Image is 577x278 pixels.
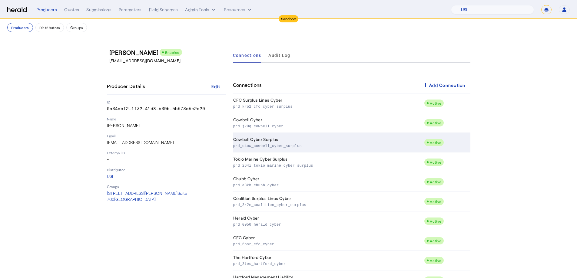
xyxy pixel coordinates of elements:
[233,251,424,270] td: The Hartford Cyber
[206,81,226,92] button: Edit
[36,7,57,13] div: Producers
[149,7,178,13] div: Field Schemas
[233,133,424,152] td: Cowbell Cyber Surplus
[268,48,290,63] a: Audit Log
[233,142,422,149] p: prd_c4ow_cowbell_cyber_surplus
[86,7,111,13] div: Submissions
[233,93,424,113] td: CFC Surplus Lines Cyber
[7,23,33,32] button: Producers
[107,83,148,90] h4: Producer Details
[211,83,220,90] div: Edit
[233,221,422,227] p: prd_0050_herald_cyber
[233,231,424,251] td: CFC Cyber
[64,7,79,13] div: Quotes
[233,152,424,172] td: Tokio Marine Cyber Surplus
[107,116,226,121] p: Name
[224,7,253,13] button: Resources dropdown menu
[430,121,441,125] span: Active
[430,199,441,204] span: Active
[7,7,27,13] img: Herald Logo
[430,239,441,243] span: Active
[233,192,424,211] td: Coalition Surplus Lines Cyber
[66,23,87,32] button: Groups
[279,15,298,22] div: Sandbox
[233,123,422,129] p: prd_jk0g_cowbell_cyber
[35,23,64,32] button: Distributors
[109,48,228,57] h3: [PERSON_NAME]
[107,150,226,155] p: External ID
[233,182,422,188] p: prd_e3kh_chubb_cyber
[430,258,441,263] span: Active
[233,211,424,231] td: Herald Cyber
[107,133,226,138] p: Email
[430,140,441,145] span: Active
[107,167,226,172] p: Distributor
[107,156,226,162] p: -
[422,81,429,89] mat-icon: add
[233,53,261,57] span: Connections
[107,173,226,179] p: USI
[430,160,441,164] span: Active
[233,241,422,247] p: prd_6osr_cfc_cyber
[165,50,180,54] span: Enabled
[233,113,424,133] td: Cowbell Cyber
[417,80,470,90] button: Add Connection
[430,180,441,184] span: Active
[233,260,422,267] p: prd_3tes_hartford_cyber
[430,219,441,223] span: Active
[109,58,228,64] p: [EMAIL_ADDRESS][DOMAIN_NAME]
[233,172,424,192] td: Chubb Cyber
[107,184,226,189] p: Groups
[233,162,422,168] p: prd_264i_tokio_marine_cyber_surplus
[107,139,226,146] p: [EMAIL_ADDRESS][DOMAIN_NAME]
[233,48,261,63] a: Connections
[430,101,441,105] span: Active
[107,106,226,112] p: 0a34abf2-1f32-41d8-b39b-5b573a5e2d29
[233,201,422,208] p: prd_3r2m_coalition_cyber_surplus
[107,191,187,202] span: [STREET_ADDRESS][PERSON_NAME] Suite 700 [GEOGRAPHIC_DATA]
[233,103,422,109] p: prd_kro2_cfc_cyber_surplus
[185,7,217,13] button: internal dropdown menu
[422,81,466,89] div: Add Connection
[107,123,226,129] p: [PERSON_NAME]
[233,81,262,89] h4: Connections
[119,7,142,13] div: Parameters
[107,100,226,104] p: ID
[268,53,290,57] span: Audit Log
